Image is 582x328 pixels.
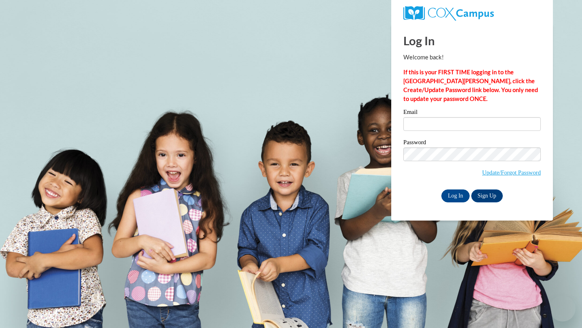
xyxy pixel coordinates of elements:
h1: Log In [403,32,541,49]
iframe: Button to launch messaging window [550,296,576,322]
a: COX Campus [403,6,541,21]
label: Email [403,109,541,117]
label: Password [403,139,541,147]
a: Sign Up [471,189,503,202]
a: Update/Forgot Password [482,169,541,176]
p: Welcome back! [403,53,541,62]
input: Log In [441,189,470,202]
strong: If this is your FIRST TIME logging in to the [GEOGRAPHIC_DATA][PERSON_NAME], click the Create/Upd... [403,69,538,102]
img: COX Campus [403,6,494,21]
